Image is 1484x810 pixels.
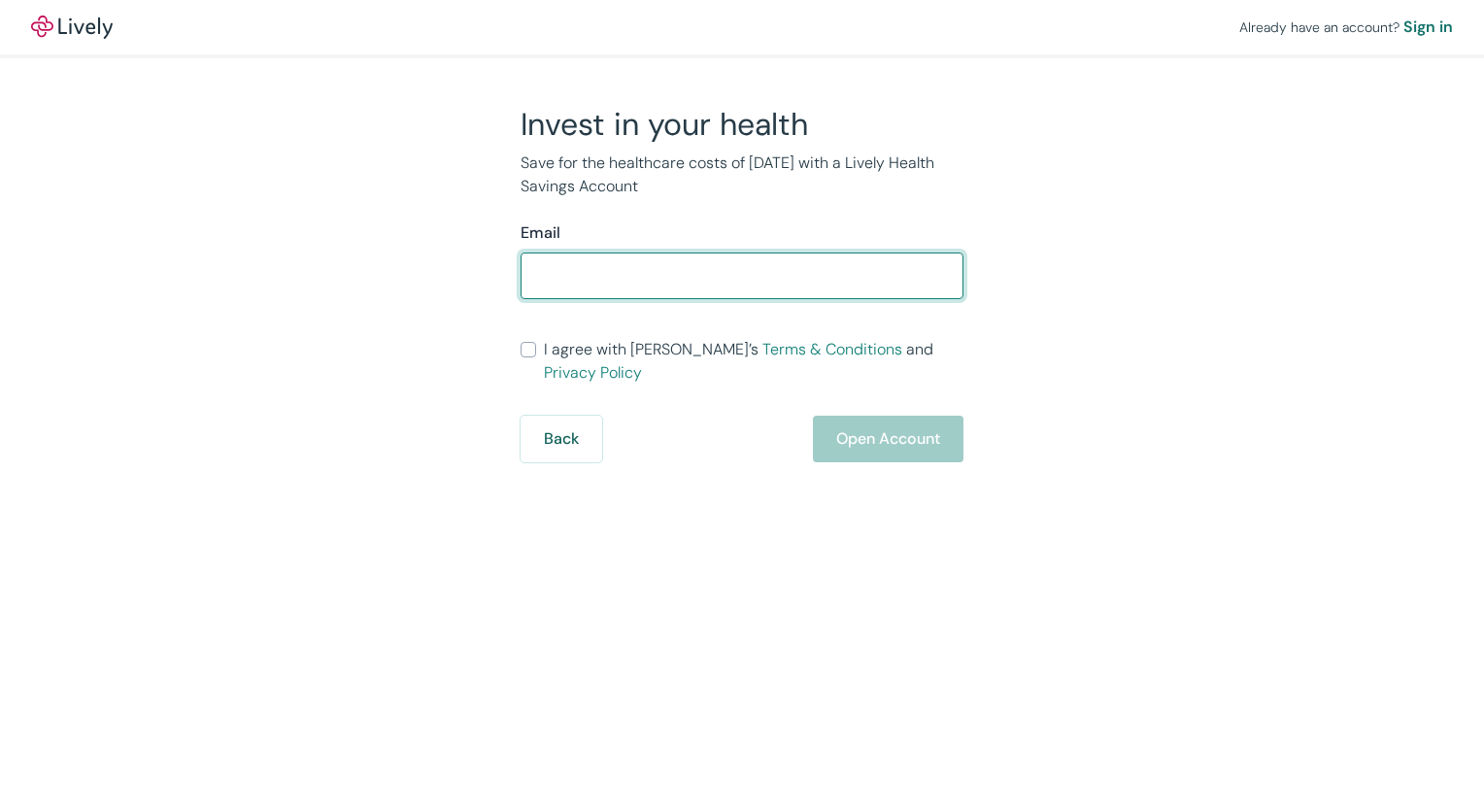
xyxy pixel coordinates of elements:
img: Lively [31,16,113,39]
div: Already have an account? [1239,16,1453,39]
span: I agree with [PERSON_NAME]’s and [544,338,963,385]
label: Email [521,221,560,245]
a: Privacy Policy [544,362,642,383]
button: Back [521,416,602,462]
a: LivelyLively [31,16,113,39]
p: Save for the healthcare costs of [DATE] with a Lively Health Savings Account [521,152,963,198]
a: Terms & Conditions [762,339,902,359]
a: Sign in [1403,16,1453,39]
h2: Invest in your health [521,105,963,144]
